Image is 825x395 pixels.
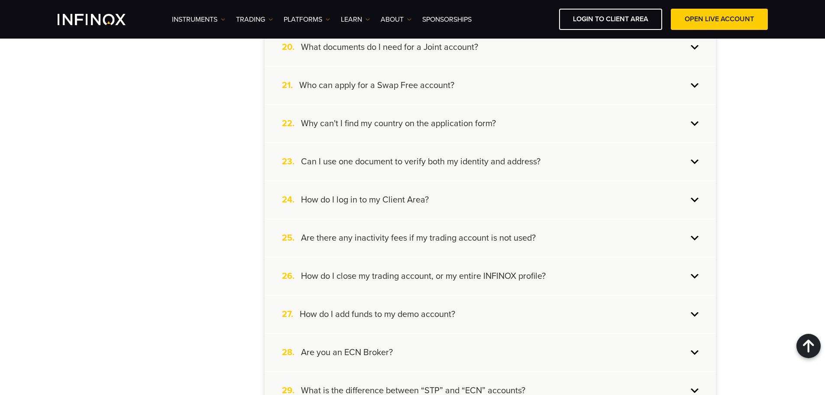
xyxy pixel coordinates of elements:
[301,156,540,167] h4: Can I use one document to verify both my identity and address?
[282,156,301,167] span: 23.
[282,118,301,129] span: 22.
[301,118,496,129] h4: Why can't I find my country on the application form?
[341,14,370,25] a: Learn
[282,194,301,206] span: 24.
[300,309,455,320] h4: How do I add funds to my demo account?
[236,14,273,25] a: TRADING
[282,347,301,358] span: 28.
[282,232,301,244] span: 25.
[282,80,299,91] span: 21.
[58,14,146,25] a: INFINOX Logo
[301,347,393,358] h4: Are you an ECN Broker?
[282,42,301,53] span: 20.
[301,42,478,53] h4: What documents do I need for a Joint account?
[422,14,472,25] a: SPONSORSHIPS
[172,14,225,25] a: Instruments
[559,9,662,30] a: LOGIN TO CLIENT AREA
[299,80,454,91] h4: Who can apply for a Swap Free account?
[301,271,546,282] h4: How do I close my trading account, or my entire INFINOX profile?
[381,14,411,25] a: ABOUT
[282,309,300,320] span: 27.
[284,14,330,25] a: PLATFORMS
[301,194,429,206] h4: How do I log in to my Client Area?
[671,9,768,30] a: OPEN LIVE ACCOUNT
[282,271,301,282] span: 26.
[301,232,536,244] h4: Are there any inactivity fees if my trading account is not used?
